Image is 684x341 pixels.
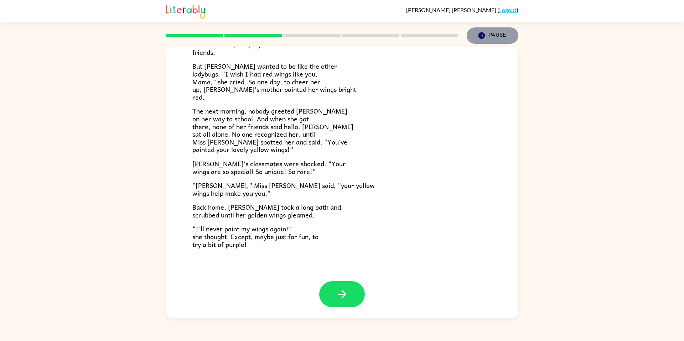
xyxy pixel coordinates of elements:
span: [PERSON_NAME]'s classmates were shocked. “Your wings are so special! So unique! So rare!” [192,158,346,177]
span: “I’ll never paint my wings again!” she thought. Except, maybe just for fun, to try a bit of purple! [192,224,318,249]
span: But [PERSON_NAME] wanted to be like the other ladybugs. “I wish I had red wings like you, Mama,” ... [192,61,356,102]
div: ( ) [406,6,518,13]
button: Pause [467,27,518,44]
span: Back home, [PERSON_NAME] took a long bath and scrubbed until her golden wings gleamed. [192,202,341,220]
img: Literably [166,3,205,19]
span: “[PERSON_NAME],” Miss [PERSON_NAME] said, “your yellow wings help make you you." [192,180,375,198]
span: [PERSON_NAME] [PERSON_NAME] [406,6,497,13]
a: Logout [499,6,517,13]
span: The next morning, nobody greeted [PERSON_NAME] on her way to school. And when she got there, none... [192,106,353,154]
